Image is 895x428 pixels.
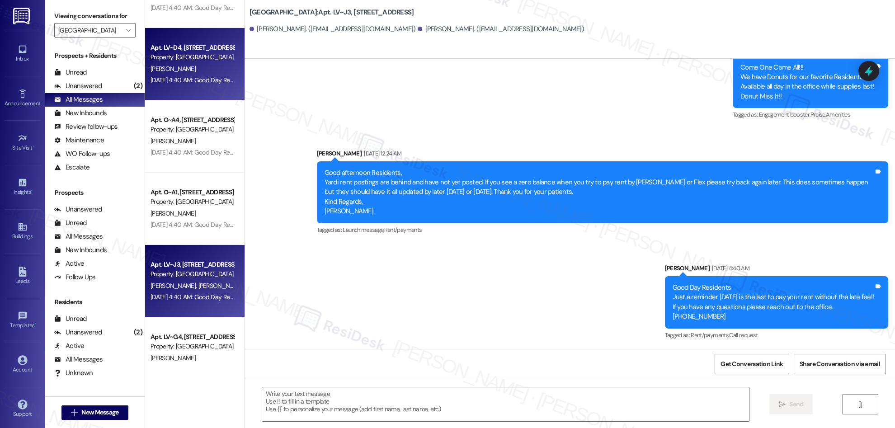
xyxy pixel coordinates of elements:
span: [PERSON_NAME] [151,209,196,217]
div: All Messages [54,355,103,364]
a: Buildings [5,219,41,244]
div: Unanswered [54,81,102,91]
div: Maintenance [54,136,104,145]
div: [DATE] 4:40 AM: Good Day Residents Just a reminder [DATE] is the last to pay your rent without th... [151,4,633,12]
div: Unread [54,68,87,77]
div: (2) [132,325,145,339]
span: New Message [81,408,118,417]
button: Send [769,394,813,414]
button: Share Conversation via email [794,354,886,374]
div: Property: [GEOGRAPHIC_DATA] [151,52,234,62]
a: Inbox [5,42,41,66]
div: [DATE] 4:40 AM: Good Day Residents Just a reminder [DATE] is the last to pay your rent without th... [151,293,633,301]
div: [DATE] 4:40 AM: Good Day Residents Just a reminder [DATE] is the last to pay your rent without th... [151,76,633,84]
span: • [31,188,33,194]
div: Come One Come All!!! We have Donuts for our favorite Residents!! Available all day in the office ... [740,63,874,102]
div: Good afternoon Residents, Yardi rent postings are behind and have not yet posted. If you see a ze... [325,168,874,216]
div: Apt. LV~D4, [STREET_ADDRESS] [151,43,234,52]
div: Good Day Residents Just a reminder [DATE] is the last to pay your rent without the late fee!! If ... [673,283,874,322]
div: Unread [54,218,87,228]
div: Apt. LV~J3, [STREET_ADDRESS] [151,260,234,269]
a: Leads [5,264,41,288]
div: Prospects [45,188,145,198]
span: Call request [729,331,758,339]
button: New Message [61,405,128,420]
label: Viewing conversations for [54,9,136,23]
div: Apt. O~A1, [STREET_ADDRESS] [151,188,234,197]
div: Apt. LV~G4, [STREET_ADDRESS] [151,332,234,342]
div: Unanswered [54,205,102,214]
span: • [40,99,42,105]
span: Praise , [810,111,826,118]
span: [PERSON_NAME] [151,65,196,73]
div: All Messages [54,95,103,104]
div: Tagged as: [665,329,889,342]
div: Property: [GEOGRAPHIC_DATA] [151,125,234,134]
div: [DATE] 4:40 AM [710,263,749,273]
img: ResiDesk Logo [13,8,32,24]
div: Escalate [54,163,89,172]
div: Prospects + Residents [45,51,145,61]
div: [DATE] 4:40 AM: Good Day Residents Just a reminder [DATE] is the last to pay your rent without th... [151,148,633,156]
div: [PERSON_NAME]. ([EMAIL_ADDRESS][DOMAIN_NAME]) [250,24,416,34]
div: Property: [GEOGRAPHIC_DATA] [151,269,234,279]
div: Unread [54,314,87,324]
div: Active [54,259,85,268]
div: Property: [GEOGRAPHIC_DATA] [151,197,234,207]
div: Review follow-ups [54,122,118,132]
span: [PERSON_NAME] [151,282,198,290]
div: Apt. O~A4, [STREET_ADDRESS] [151,115,234,125]
div: [DATE] 12:24 AM [362,149,401,158]
a: Insights • [5,175,41,199]
a: Support [5,397,41,421]
i:  [857,401,863,408]
i:  [126,27,131,34]
span: Launch message , [343,226,384,234]
div: New Inbounds [54,245,107,255]
div: Follow Ups [54,273,96,282]
span: Send [789,400,803,409]
div: Residents [45,297,145,307]
i:  [779,401,786,408]
span: [PERSON_NAME] [198,282,243,290]
span: [PERSON_NAME] [151,354,196,362]
div: [PERSON_NAME] [665,263,889,276]
span: Get Conversation Link [721,359,783,369]
div: New Inbounds [54,108,107,118]
div: Tagged as: [733,108,888,121]
div: Active [54,341,85,351]
span: Rent/payments [384,226,422,234]
div: WO Follow-ups [54,149,110,159]
div: Property: [GEOGRAPHIC_DATA] [151,342,234,351]
span: [PERSON_NAME] [151,137,196,145]
span: • [33,143,34,150]
div: [PERSON_NAME] [317,149,888,161]
a: Site Visit • [5,131,41,155]
span: Rent/payments , [691,331,729,339]
span: • [35,321,36,327]
div: (2) [132,79,145,93]
div: Tagged as: [317,223,888,236]
span: Amenities [826,111,850,118]
span: Engagement booster , [759,111,810,118]
span: Share Conversation via email [800,359,880,369]
a: Account [5,353,41,377]
div: Unanswered [54,328,102,337]
div: [DATE] 4:40 AM: Good Day Residents Just a reminder [DATE] is the last to pay your rent without th... [151,221,633,229]
div: All Messages [54,232,103,241]
input: All communities [58,23,121,38]
a: Templates • [5,308,41,333]
b: [GEOGRAPHIC_DATA]: Apt. LV~J3, [STREET_ADDRESS] [250,8,414,17]
div: [PERSON_NAME]. ([EMAIL_ADDRESS][DOMAIN_NAME]) [418,24,584,34]
i:  [71,409,78,416]
button: Get Conversation Link [715,354,789,374]
div: Unknown [54,368,93,378]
